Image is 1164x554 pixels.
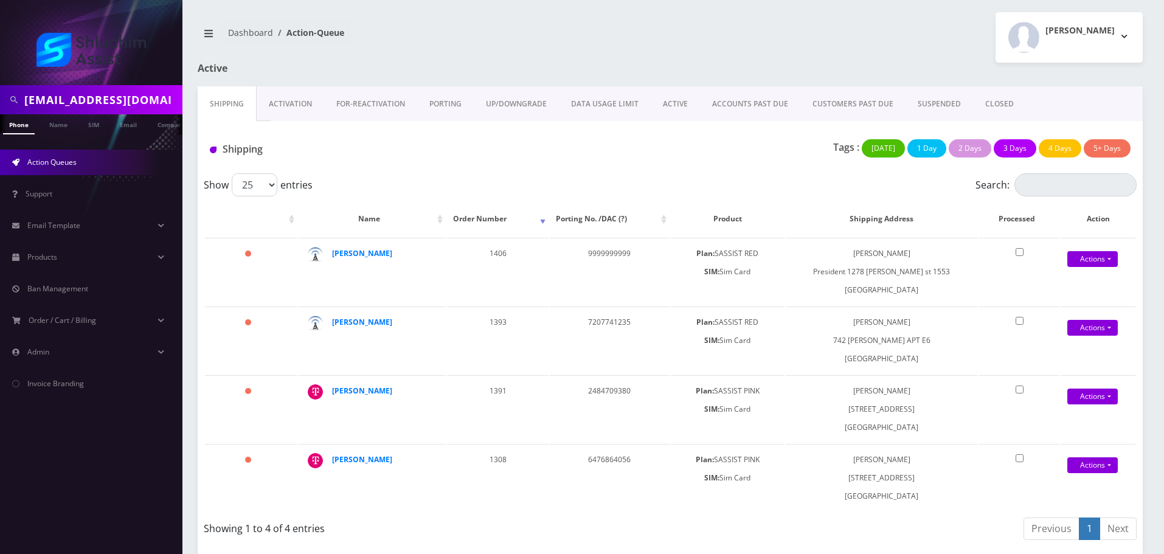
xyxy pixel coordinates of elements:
td: [PERSON_NAME] [STREET_ADDRESS] [GEOGRAPHIC_DATA] [786,375,978,443]
span: Support [26,189,52,199]
a: SUSPENDED [906,86,973,122]
td: [PERSON_NAME] President 1278 [PERSON_NAME] st 1553 [GEOGRAPHIC_DATA] [786,238,978,305]
a: 1 [1079,518,1100,540]
a: FOR-REActivation [324,86,417,122]
td: SASSIST RED Sim Card [671,238,785,305]
a: ACTIVE [651,86,700,122]
th: Shipping Address [786,201,978,237]
td: 1393 [447,306,549,374]
a: Next [1100,518,1137,540]
span: Admin [27,347,49,357]
div: Showing 1 to 4 of 4 entries [204,516,661,536]
a: CLOSED [973,86,1026,122]
td: 7207741235 [550,306,670,374]
th: Action [1061,201,1135,237]
td: 1391 [447,375,549,443]
span: Invoice Branding [27,378,84,389]
a: Shipping [198,86,257,122]
th: Product [671,201,785,237]
b: SIM: [704,404,719,414]
span: Ban Management [27,283,88,294]
td: SASSIST PINK Sim Card [671,375,785,443]
a: Actions [1067,320,1118,336]
a: Name [43,114,74,133]
td: [PERSON_NAME] [STREET_ADDRESS] [GEOGRAPHIC_DATA] [786,444,978,511]
a: Company [151,114,192,133]
a: Actions [1067,251,1118,267]
a: SIM [82,114,105,133]
td: 2484709380 [550,375,670,443]
td: 6476864056 [550,444,670,511]
td: 1308 [447,444,549,511]
a: [PERSON_NAME] [332,248,392,258]
label: Show entries [204,173,313,196]
p: Tags : [833,140,859,154]
a: DATA USAGE LIMIT [559,86,651,122]
b: Plan: [696,317,715,327]
th: Order Number: activate to sort column ascending [447,201,549,237]
a: PORTING [417,86,474,122]
label: Search: [975,173,1137,196]
td: [PERSON_NAME] 742 [PERSON_NAME] APT E6 [GEOGRAPHIC_DATA] [786,306,978,374]
a: [PERSON_NAME] [332,317,392,327]
b: Plan: [696,386,714,396]
a: Email [114,114,143,133]
img: Shluchim Assist [36,33,146,67]
a: Previous [1024,518,1079,540]
input: Search: [1014,173,1137,196]
th: Porting No. /DAC (?): activate to sort column ascending [550,201,670,237]
button: 1 Day [907,139,946,158]
button: [DATE] [862,139,905,158]
h1: Shipping [210,144,505,155]
a: Actions [1067,389,1118,404]
a: UP/DOWNGRADE [474,86,559,122]
li: Action-Queue [273,26,344,39]
a: Actions [1067,457,1118,473]
a: ACCOUNTS PAST DUE [700,86,800,122]
td: SASSIST RED Sim Card [671,306,785,374]
button: 4 Days [1039,139,1081,158]
td: SASSIST PINK Sim Card [671,444,785,511]
h1: Active [198,63,501,74]
button: 2 Days [949,139,991,158]
a: Dashboard [228,27,273,38]
b: SIM: [704,473,719,483]
a: [PERSON_NAME] [332,454,392,465]
button: [PERSON_NAME] [996,12,1143,63]
img: Shipping [210,147,217,153]
th: Name: activate to sort column ascending [299,201,446,237]
input: Search in Company [24,88,179,111]
td: 1406 [447,238,549,305]
a: Activation [257,86,324,122]
button: 5+ Days [1084,139,1131,158]
span: Email Template [27,220,80,230]
span: Action Queues [27,157,77,167]
a: Phone [3,114,35,134]
b: Plan: [696,454,714,465]
nav: breadcrumb [198,20,661,55]
b: Plan: [696,248,715,258]
b: SIM: [704,266,719,277]
th: : activate to sort column ascending [205,201,297,237]
td: 9999999999 [550,238,670,305]
span: Order / Cart / Billing [29,315,96,325]
a: CUSTOMERS PAST DUE [800,86,906,122]
a: [PERSON_NAME] [332,386,392,396]
span: Products [27,252,57,262]
h2: [PERSON_NAME] [1045,26,1115,36]
button: 3 Days [994,139,1036,158]
th: Processed: activate to sort column ascending [979,201,1060,237]
b: SIM: [704,335,719,345]
select: Showentries [232,173,277,196]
